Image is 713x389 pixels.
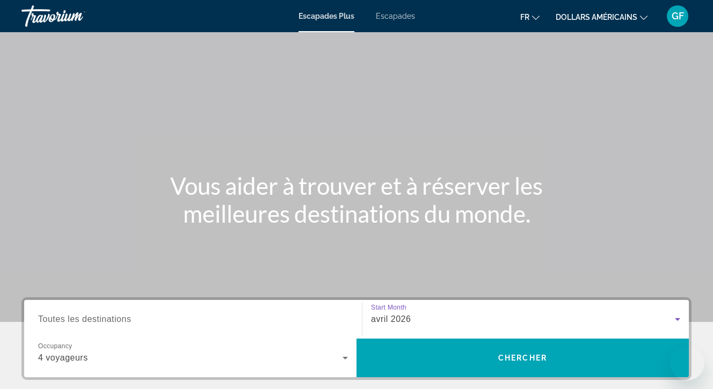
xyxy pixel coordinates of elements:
[371,314,411,324] span: avril 2026
[498,354,547,362] span: Chercher
[556,13,637,21] font: dollars américains
[670,346,704,380] iframe: Bouton de lancement de la fenêtre de messagerie
[38,343,72,350] span: Occupancy
[38,314,131,324] span: Toutes les destinations
[24,300,689,377] div: Widget de recherche
[520,9,540,25] button: Changer de langue
[664,5,692,27] button: Menu utilisateur
[299,12,354,20] a: Escapades Plus
[38,353,88,362] span: 4 voyageurs
[371,304,406,311] span: Start Month
[520,13,529,21] font: fr
[155,172,558,227] h1: Vous aider à trouver et à réserver les meilleures destinations du monde.
[356,339,689,377] button: Recherche
[672,10,684,21] font: GF
[21,2,129,30] a: Travorium
[376,12,415,20] a: Escapades
[38,313,348,326] input: Sélectionnez la destination
[556,9,647,25] button: Changer de devise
